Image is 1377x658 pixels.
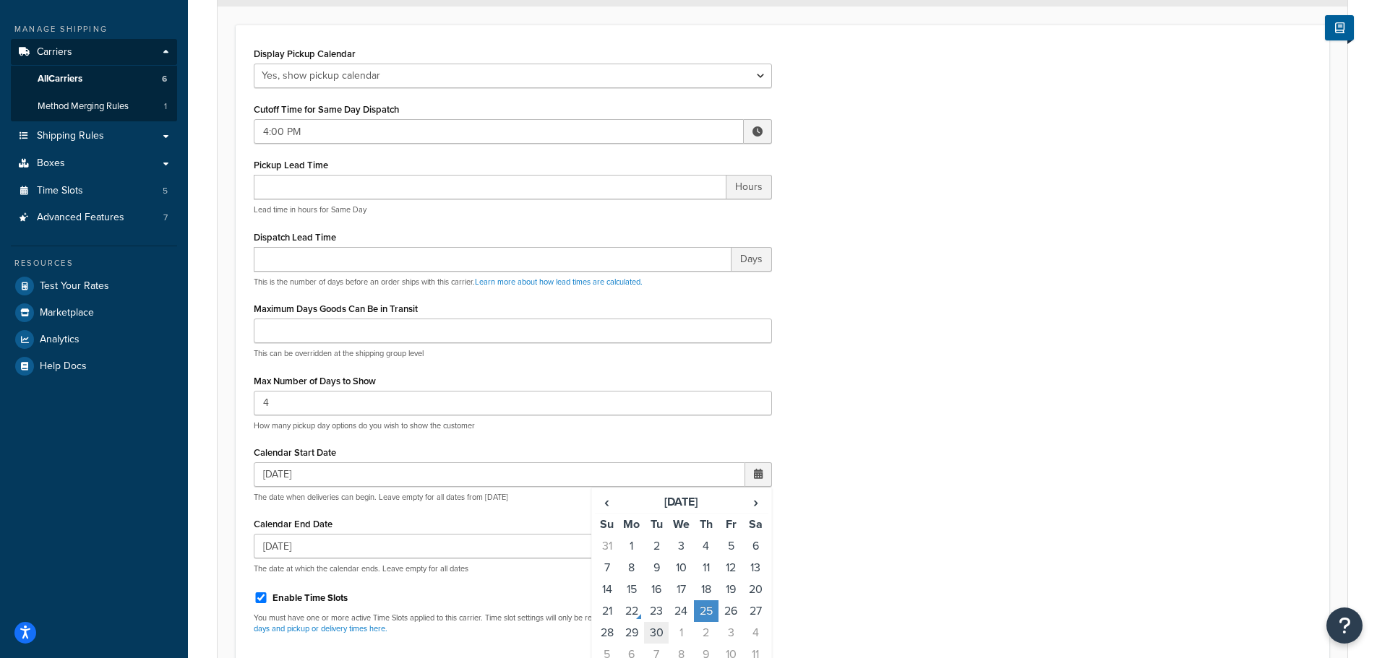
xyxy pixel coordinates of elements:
td: 11 [694,557,718,579]
button: Open Resource Center [1326,607,1363,644]
td: 28 [595,622,619,644]
span: All Carriers [38,73,82,85]
td: 18 [694,579,718,600]
span: 7 [163,212,168,224]
a: Advanced Features7 [11,204,177,231]
label: Calendar Start Date [254,447,336,458]
td: 1 [669,622,693,644]
span: 6 [162,73,167,85]
td: 21 [595,600,619,622]
span: ‹ [596,492,619,512]
td: 5 [718,535,743,557]
td: 19 [718,579,743,600]
th: Tu [644,513,669,535]
p: Lead time in hours for Same Day [254,204,772,215]
span: Shipping Rules [37,130,104,142]
li: Shipping Rules [11,123,177,150]
span: Marketplace [40,307,94,319]
td: 22 [619,600,644,622]
td: 23 [644,600,669,622]
th: We [669,513,693,535]
label: Display Pickup Calendar [254,48,356,59]
span: Analytics [40,334,80,346]
td: 4 [743,622,768,644]
td: 30 [644,622,669,644]
td: 14 [595,579,619,600]
label: Max Number of Days to Show [254,376,376,386]
a: AllCarriers6 [11,66,177,92]
p: You must have one or more active Time Slots applied to this carrier. Time slot settings will only... [254,612,772,635]
th: Mo [619,513,644,535]
td: 6 [743,535,768,557]
span: Method Merging Rules [38,100,129,113]
span: Hours [726,175,772,199]
td: 13 [743,557,768,579]
label: Enable Time Slots [273,592,348,605]
li: Method Merging Rules [11,93,177,120]
th: Th [694,513,718,535]
li: Carriers [11,39,177,121]
td: 9 [644,557,669,579]
label: Maximum Days Goods Can Be in Transit [254,303,418,314]
td: 16 [644,579,669,600]
td: 17 [669,579,693,600]
a: Test Your Rates [11,273,177,299]
span: Carriers [37,46,72,59]
span: Test Your Rates [40,280,109,293]
td: 10 [669,557,693,579]
td: 20 [743,579,768,600]
th: Fr [718,513,743,535]
th: Sa [743,513,768,535]
button: Show Help Docs [1325,15,1354,40]
td: 2 [644,535,669,557]
span: › [744,492,767,512]
span: Days [732,247,772,272]
td: 3 [669,535,693,557]
p: The date when deliveries can begin. Leave empty for all dates from [DATE] [254,492,772,503]
td: 7 [595,557,619,579]
label: Dispatch Lead Time [254,232,336,243]
td: 2 [694,622,718,644]
div: Manage Shipping [11,23,177,35]
span: 1 [164,100,167,113]
th: [DATE] [619,491,743,514]
td: 12 [718,557,743,579]
td: 27 [743,600,768,622]
th: Su [595,513,619,535]
span: Boxes [37,157,65,170]
td: 1 [619,535,644,557]
td: 29 [619,622,644,644]
li: Advanced Features [11,204,177,231]
td: 24 [669,600,693,622]
td: 8 [619,557,644,579]
div: Resources [11,257,177,269]
td: 31 [595,535,619,557]
label: Calendar End Date [254,519,333,529]
td: 26 [718,600,743,622]
p: The date at which the calendar ends. Leave empty for all dates [254,563,772,574]
a: Carriers [11,39,177,66]
li: Time Slots [11,178,177,204]
p: This can be overridden at the shipping group level [254,348,772,359]
span: Help Docs [40,360,87,373]
a: Learn more about how lead times are calculated. [475,276,643,287]
a: Set available days and pickup or delivery times here. [254,612,755,634]
label: Pickup Lead Time [254,160,328,170]
span: 5 [163,185,168,197]
a: Help Docs [11,353,177,379]
a: Analytics [11,326,177,352]
span: Time Slots [37,185,83,197]
td: 15 [619,579,644,600]
li: Marketplace [11,300,177,326]
a: Boxes [11,150,177,177]
a: Method Merging Rules1 [11,93,177,120]
a: Time Slots5 [11,178,177,204]
td: 4 [694,535,718,557]
td: 25 [694,600,718,622]
p: How many pickup day options do you wish to show the customer [254,420,772,431]
label: Cutoff Time for Same Day Dispatch [254,104,399,115]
